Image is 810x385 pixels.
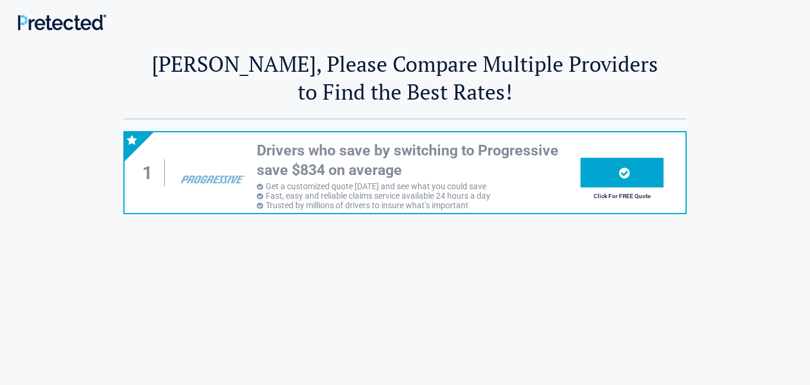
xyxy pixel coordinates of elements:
li: Fast, easy and reliable claims service available 24 hours a day [257,191,581,201]
li: Trusted by millions of drivers to insure what’s important [257,201,581,210]
li: Get a customized quote [DATE] and see what you could save [257,182,581,191]
h2: Click For FREE Quote [581,193,664,199]
h3: Drivers who save by switching to Progressive save $834 on average [257,141,581,180]
div: 1 [136,160,165,186]
h2: [PERSON_NAME], Please Compare Multiple Providers to Find the Best Rates! [123,50,687,106]
img: Main Logo [18,14,106,30]
img: progressive's logo [175,154,251,191]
